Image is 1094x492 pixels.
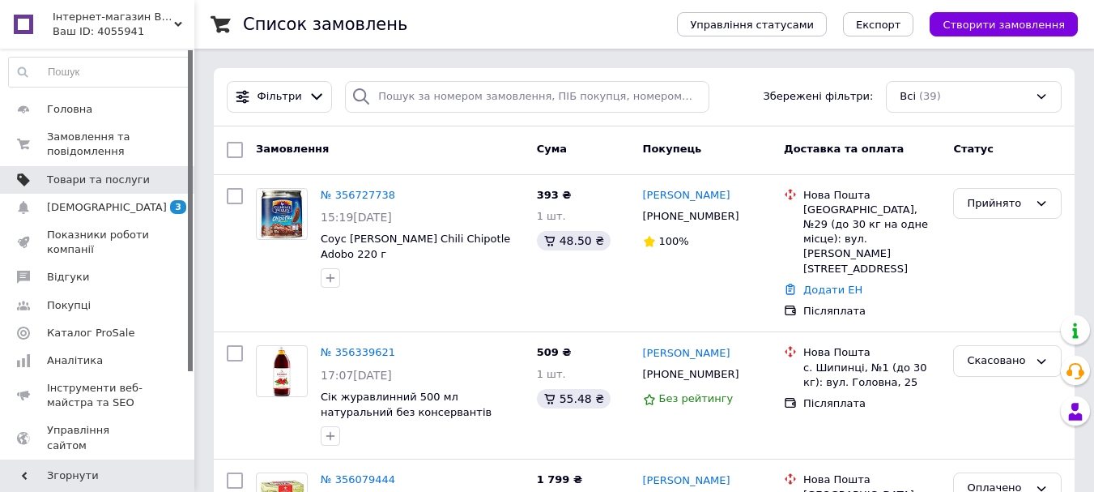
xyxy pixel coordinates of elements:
a: № 356339621 [321,346,395,358]
div: Скасовано [967,353,1028,370]
div: Нова Пошта [803,345,940,360]
span: Доставка та оплата [784,143,904,155]
div: Нова Пошта [803,473,940,487]
span: Збережені фільтри: [763,89,873,105]
span: Аналітика [47,353,103,368]
div: [GEOGRAPHIC_DATA], №29 (до 30 кг на одне місце): вул. [PERSON_NAME][STREET_ADDRESS] [803,203,940,276]
div: Прийнято [967,195,1028,212]
a: Додати ЕН [803,284,862,296]
span: Без рейтингу [659,392,734,404]
span: 1 шт. [537,210,566,222]
span: Товари та послуги [47,173,150,187]
span: Інструменти веб-майстра та SEO [47,381,150,410]
img: Фото товару [273,346,291,396]
div: Післяплата [803,304,940,319]
button: Створити замовлення [930,12,1078,36]
span: 1 799 ₴ [537,473,582,486]
div: Післяплата [803,396,940,411]
span: Покупець [643,143,702,155]
span: Відгуки [47,270,89,285]
div: [PHONE_NUMBER] [640,364,743,385]
span: 100% [659,235,689,247]
a: Фото товару [256,188,308,240]
a: Створити замовлення [913,18,1078,30]
input: Пошук за номером замовлення, ПІБ покупця, номером телефону, Email, номером накладної [345,81,709,113]
span: Каталог ProSale [47,326,134,340]
span: Створити замовлення [943,19,1065,31]
a: Сік журавлинний 500 мл натуральний без консервантів [GEOGRAPHIC_DATA] [321,391,492,433]
span: Фільтри [258,89,302,105]
a: № 356727738 [321,189,395,201]
h1: Список замовлень [243,15,407,34]
span: Замовлення та повідомлення [47,130,150,159]
a: Фото товару [256,345,308,397]
div: Нова Пошта [803,188,940,203]
img: Фото товару [259,189,304,239]
button: Управління статусами [677,12,827,36]
span: 3 [170,200,186,214]
a: [PERSON_NAME] [643,188,730,203]
input: Пошук [9,58,190,87]
div: [PHONE_NUMBER] [640,206,743,227]
span: (39) [919,90,941,102]
div: с. Шипинці, №1 (до 30 кг): вул. Головна, 25 [803,361,940,390]
span: [DEMOGRAPHIC_DATA] [47,200,167,215]
span: Управління сайтом [47,423,150,452]
span: Експорт [856,19,901,31]
a: № 356079444 [321,473,395,486]
a: [PERSON_NAME] [643,473,730,489]
a: [PERSON_NAME] [643,346,730,362]
span: Статус [953,143,994,155]
span: 393 ₴ [537,189,572,201]
span: 509 ₴ [537,346,572,358]
span: Управління статусами [690,19,814,31]
div: 55.48 ₴ [537,389,611,409]
span: Всі [900,89,916,105]
span: Показники роботи компанії [47,228,150,257]
span: Покупці [47,298,91,313]
span: Cума [537,143,567,155]
span: 17:07[DATE] [321,369,392,382]
span: 1 шт. [537,368,566,380]
button: Експорт [843,12,914,36]
span: Замовлення [256,143,329,155]
span: 15:19[DATE] [321,211,392,224]
span: Інтернет-магазин BEST MARKET [53,10,174,24]
a: Соус [PERSON_NAME] Chili Chipotle Adobo 220 г [321,233,510,260]
div: 48.50 ₴ [537,231,611,250]
div: Ваш ID: 4055941 [53,24,194,39]
span: Головна [47,102,92,117]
